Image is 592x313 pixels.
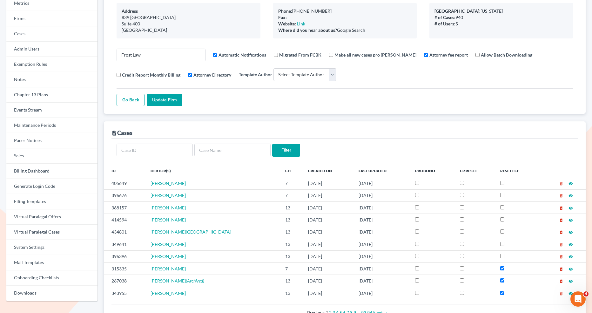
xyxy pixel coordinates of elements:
[434,21,568,27] div: 5
[280,189,303,201] td: 7
[151,217,186,222] a: [PERSON_NAME]
[353,226,410,238] td: [DATE]
[6,26,98,42] a: Cases
[570,291,586,307] iframe: Intercom live chat
[6,133,98,148] a: Pacer Notices
[410,164,455,177] th: ProBono
[303,287,353,299] td: [DATE]
[151,193,186,198] a: [PERSON_NAME]
[568,193,573,198] a: visibility
[122,14,255,21] div: 839 [GEOGRAPHIC_DATA]
[568,242,573,247] a: visibility
[303,238,353,250] td: [DATE]
[104,275,145,287] td: 267038
[568,242,573,247] i: visibility
[297,21,305,26] a: Link
[353,262,410,275] td: [DATE]
[122,8,138,14] b: Address
[353,250,410,262] td: [DATE]
[303,214,353,226] td: [DATE]
[559,279,563,283] i: delete_forever
[353,201,410,214] td: [DATE]
[568,180,573,186] a: visibility
[481,51,532,58] label: Allow Batch Downloading
[568,278,573,283] a: visibility
[434,15,455,20] b: # of Cases:
[568,291,573,296] i: visibility
[111,129,132,137] div: Cases
[568,206,573,210] i: visibility
[6,255,98,270] a: Mail Templates
[6,42,98,57] a: Admin Users
[193,71,231,78] label: Attorney Directory
[151,254,186,259] a: [PERSON_NAME]
[583,291,589,296] span: 4
[280,201,303,214] td: 13
[6,164,98,179] a: Billing Dashboard
[280,287,303,299] td: 13
[151,290,186,296] span: [PERSON_NAME]
[559,242,563,247] i: delete_forever
[6,240,98,255] a: System Settings
[568,266,573,271] a: visibility
[434,21,455,26] b: # of Users:
[122,71,180,78] label: Credit Report Monthly Billing
[280,275,303,287] td: 13
[353,214,410,226] td: [DATE]
[303,226,353,238] td: [DATE]
[6,103,98,118] a: Events Stream
[559,206,563,210] i: delete_forever
[568,279,573,283] i: visibility
[559,218,563,222] i: delete_forever
[6,72,98,87] a: Notes
[104,201,145,214] td: 368157
[117,144,193,156] input: Case ID
[278,27,412,33] div: Google Search
[559,291,563,296] i: delete_forever
[6,87,98,103] a: Chapter 13 Plans
[455,164,495,177] th: CR Reset
[6,270,98,286] a: Onboarding Checklists
[6,194,98,209] a: Filing Templates
[280,226,303,238] td: 13
[280,238,303,250] td: 13
[6,148,98,164] a: Sales
[280,214,303,226] td: 13
[117,94,145,106] a: Go Back
[151,266,186,271] a: [PERSON_NAME]
[303,164,353,177] th: Created On
[303,250,353,262] td: [DATE]
[559,229,563,235] a: delete_forever
[353,238,410,250] td: [DATE]
[104,287,145,299] td: 343955
[151,242,186,247] span: [PERSON_NAME]
[151,205,186,210] a: [PERSON_NAME]
[280,164,303,177] th: Ch
[334,51,416,58] label: Make all new cases pro [PERSON_NAME]
[104,177,145,189] td: 405649
[559,180,563,186] a: delete_forever
[559,242,563,247] a: delete_forever
[6,225,98,240] a: Virtual Paralegal Cases
[303,262,353,275] td: [DATE]
[303,275,353,287] td: [DATE]
[568,194,573,198] i: visibility
[353,189,410,201] td: [DATE]
[559,193,563,198] a: delete_forever
[104,238,145,250] td: 349641
[151,180,186,186] a: [PERSON_NAME]
[151,278,204,283] a: [PERSON_NAME](Archived)
[280,262,303,275] td: 7
[278,8,412,14] div: [PHONE_NUMBER]
[6,286,98,301] a: Downloads
[278,15,287,20] b: Fax:
[568,267,573,271] i: visibility
[353,177,410,189] td: [DATE]
[303,177,353,189] td: [DATE]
